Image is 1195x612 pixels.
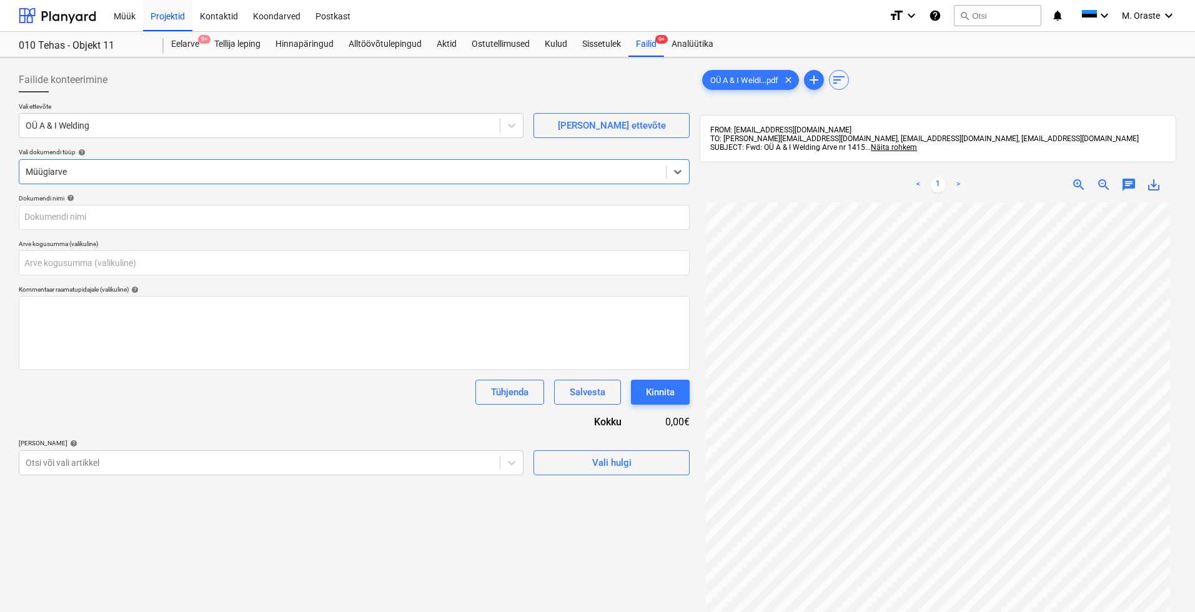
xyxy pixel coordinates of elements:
div: Failid [628,32,664,57]
p: Vali ettevõte [19,102,523,113]
button: Salvesta [554,380,621,405]
span: SUBJECT: Fwd: OÜ A & I Welding Arve nr 1415 [710,143,865,152]
span: 9+ [198,35,211,44]
i: keyboard_arrow_down [1161,8,1176,23]
span: FROM: [EMAIL_ADDRESS][DOMAIN_NAME] [710,126,851,134]
a: Hinnapäringud [268,32,341,57]
span: help [76,149,86,156]
span: M. Oraste [1122,11,1160,21]
div: Kinnita [646,384,675,400]
div: OÜ A & I Weldi...pdf [702,70,799,90]
button: Otsi [954,5,1041,26]
div: [PERSON_NAME] [19,439,523,447]
div: Kommentaar raamatupidajale (valikuline) [19,285,690,294]
span: sort [831,72,846,87]
i: keyboard_arrow_down [904,8,919,23]
div: Dokumendi nimi [19,194,690,202]
span: zoom_in [1071,177,1086,192]
button: Tühjenda [475,380,544,405]
input: Arve kogusumma (valikuline) [19,250,690,275]
a: Ostutellimused [464,32,537,57]
div: Salvesta [570,384,605,400]
span: 9+ [655,35,668,44]
a: Eelarve9+ [164,32,207,57]
span: help [129,286,139,294]
i: notifications [1051,8,1064,23]
span: add [806,72,821,87]
a: Sissetulek [575,32,628,57]
div: Vali dokumendi tüüp [19,148,690,156]
span: TO: [PERSON_NAME][EMAIL_ADDRESS][DOMAIN_NAME], [EMAIL_ADDRESS][DOMAIN_NAME], [EMAIL_ADDRESS][DOMA... [710,134,1139,143]
a: Page 1 is your current page [931,177,946,192]
span: OÜ A & I Weldi...pdf [703,76,786,85]
i: format_size [889,8,904,23]
div: 010 Tehas - Objekt 11 [19,39,149,52]
span: Failide konteerimine [19,72,107,87]
div: Tühjenda [491,384,528,400]
button: Kinnita [631,380,690,405]
span: zoom_out [1096,177,1111,192]
input: Dokumendi nimi [19,205,690,230]
a: Kulud [537,32,575,57]
a: Tellija leping [207,32,268,57]
span: clear [781,72,796,87]
button: Vali hulgi [533,450,690,475]
a: Analüütika [664,32,721,57]
span: Näita rohkem [871,143,917,152]
div: 0,00€ [642,415,690,429]
span: help [64,194,74,202]
a: Aktid [429,32,464,57]
span: save_alt [1146,177,1161,192]
a: Alltöövõtulepingud [341,32,429,57]
div: [PERSON_NAME] ettevõte [558,117,666,134]
i: Abikeskus [929,8,941,23]
a: Previous page [911,177,926,192]
span: ... [865,143,917,152]
span: help [67,440,77,447]
a: Next page [951,177,966,192]
i: keyboard_arrow_down [1097,8,1112,23]
div: Kokku [527,415,642,429]
a: Failid9+ [628,32,664,57]
div: Eelarve [164,32,207,57]
button: [PERSON_NAME] ettevõte [533,113,690,138]
p: Arve kogusumma (valikuline) [19,240,690,250]
span: chat [1121,177,1136,192]
span: search [959,11,969,21]
div: Vali hulgi [592,455,632,471]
